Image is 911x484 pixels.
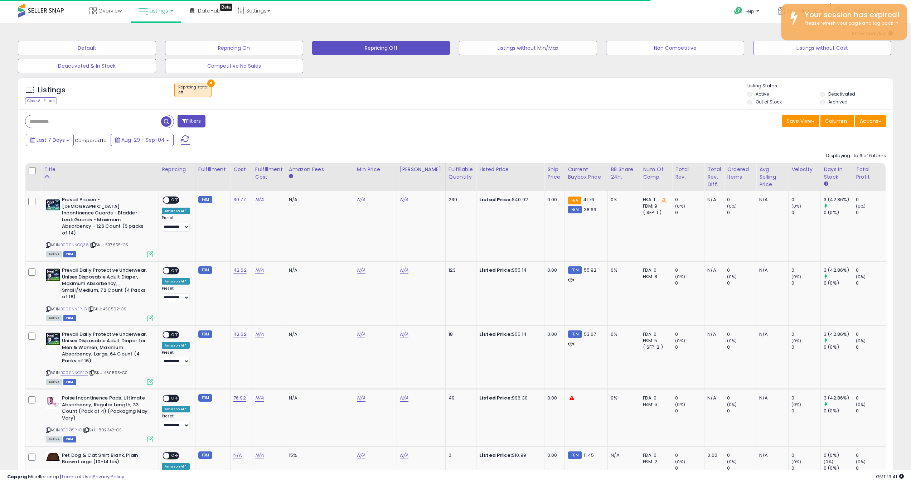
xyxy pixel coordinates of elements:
div: 0 [791,408,820,414]
label: Deactivated [828,91,855,97]
div: 0 [856,452,885,459]
div: 0 (0%) [824,280,853,286]
a: B007I5PI1G [60,427,82,433]
div: Fulfillment Cost [255,166,283,181]
small: FBM [198,394,212,402]
b: Prevail Daily Protective Underwear, Unisex Disposable Adult Diaper for Men & Women, Maximum Absor... [62,331,149,366]
small: (0%) [675,274,685,280]
span: Overview [98,7,122,14]
div: 0 [856,197,885,203]
small: FBM [198,196,212,203]
a: B000NNCQ38 [60,242,89,248]
div: 0 [791,280,820,286]
div: 0 (0%) [824,209,853,216]
span: All listings currently available for purchase on Amazon [46,251,62,257]
div: $40.92 [479,197,539,203]
div: 15% [289,452,348,459]
div: 0 [856,209,885,216]
div: 0.00 [707,452,718,459]
div: 0 [675,197,704,203]
div: Fulfillable Quantity [449,166,473,181]
img: 51Cv38IxKaL._SL40_.jpg [46,267,60,281]
div: 0 [791,331,820,338]
a: N/A [400,267,408,274]
div: 0 [675,395,704,401]
b: Poise Incontinence Pads, Ultimate Absorbency, Regular Length, 33 Count (Pack of 4) (Packaging May... [62,395,149,423]
button: Columns [820,115,854,127]
div: ASIN: [46,395,153,441]
button: Save View [782,115,819,127]
small: Amazon Fees. [289,173,293,180]
small: (0%) [791,459,801,465]
div: 0 [727,395,756,401]
div: N/A [759,452,783,459]
a: N/A [357,331,365,338]
span: All listings currently available for purchase on Amazon [46,315,62,321]
div: N/A [707,395,718,401]
span: Help [745,8,754,14]
button: × [207,79,215,87]
button: Listings without Min/Max [459,41,597,55]
small: (0%) [791,402,801,407]
b: Listed Price: [479,452,512,459]
div: Ship Price [547,166,562,181]
div: Total Rev. Diff. [707,166,721,188]
strong: Copyright [7,473,33,480]
label: Archived [828,99,848,105]
a: 76.92 [233,395,246,402]
div: 0 [856,280,885,286]
span: Aug-29 - Sep-04 [121,136,165,144]
small: (0%) [856,203,866,209]
div: 0 [675,331,704,338]
span: | SKU: 537655-CS [90,242,129,248]
div: Preset: [162,286,190,302]
b: Listed Price: [479,267,512,274]
b: Listed Price: [479,196,512,203]
small: (0%) [727,459,737,465]
div: 0% [611,267,634,274]
div: ASIN: [46,331,153,384]
div: FBM: 9 [643,203,667,209]
a: N/A [255,395,264,402]
div: FBM: 8 [643,274,667,280]
div: N/A [289,395,348,401]
div: 0 [791,267,820,274]
small: (0%) [856,338,866,344]
a: 42.62 [233,331,247,338]
div: 0% [611,395,634,401]
div: 0 [727,408,756,414]
span: | SKU: 450593-CS [89,370,128,376]
div: 0 [675,280,704,286]
small: FBM [568,206,582,213]
button: Competitive No Sales [165,59,303,73]
a: Help [728,1,766,23]
h5: Listings [38,85,66,95]
div: 3 (42.86%) [824,267,853,274]
div: FBM: 6 [643,401,667,408]
span: All listings currently available for purchase on Amazon [46,379,62,385]
span: Compared to: [75,137,108,144]
div: 0 [856,331,885,338]
p: Listing States: [747,83,893,89]
div: Amazon Fees [289,166,351,173]
div: 0 [856,267,885,274]
div: $10.99 [479,452,539,459]
div: 0.00 [547,197,559,203]
b: Listed Price: [479,331,512,338]
div: N/A [289,197,348,203]
a: N/A [400,395,408,402]
b: Prevail Daily Protective Underwear, Unisex Disposable Adult Diaper, Maximum Absorbency, Small/Med... [62,267,149,302]
div: 0 [727,267,756,274]
div: $96.30 [479,395,539,401]
div: Days In Stock [824,166,850,181]
small: (0%) [856,459,866,465]
div: Current Buybox Price [568,166,605,181]
div: N/A [759,395,783,401]
a: N/A [357,196,365,203]
div: 0.00 [547,267,559,274]
small: (0%) [791,338,801,344]
div: 0 [727,331,756,338]
span: FBM [63,436,76,442]
div: 239 [449,197,471,203]
small: FBM [198,266,212,274]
